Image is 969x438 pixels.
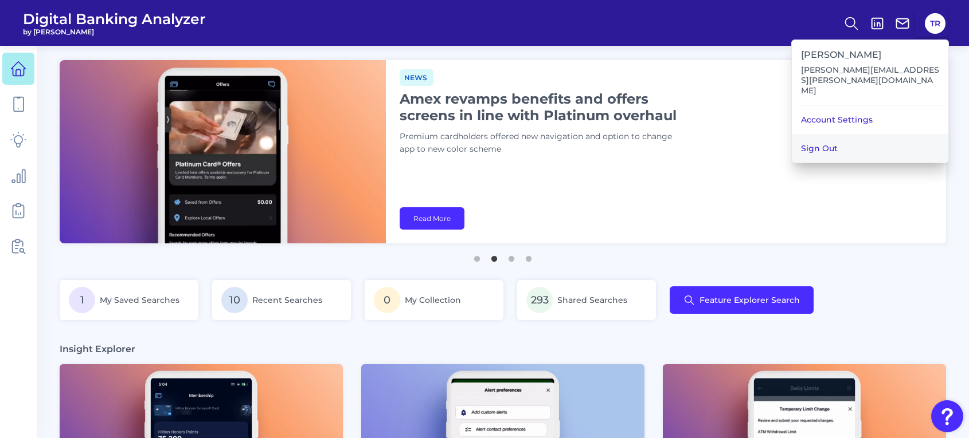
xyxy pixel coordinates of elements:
a: Account Settings [792,105,948,134]
button: 1 [471,250,483,262]
span: Digital Banking Analyzer [23,10,206,27]
span: 0 [374,287,400,313]
span: by [PERSON_NAME] [23,27,206,36]
button: 2 [489,250,500,262]
span: My Collection [405,295,461,305]
a: News [400,72,433,82]
a: 10Recent Searches [212,280,351,320]
span: 10 [221,287,248,313]
p: Premium cardholders offered new navigation and option to change app to new color scheme [400,131,686,156]
a: 1My Saved Searches [60,280,198,320]
button: TR [925,13,945,34]
img: bannerImg [60,60,386,243]
a: 293Shared Searches [517,280,656,320]
h3: [PERSON_NAME] [801,49,939,60]
a: Read More [400,207,464,230]
button: Feature Explorer Search [670,286,814,314]
h1: Amex revamps benefits and offers screens in line with Platinum overhaul [400,90,686,124]
span: My Saved Searches [100,295,179,305]
span: 293 [526,287,553,313]
span: Feature Explorer Search [700,295,800,305]
button: 3 [506,250,517,262]
button: Open Resource Center [931,400,963,432]
p: [PERSON_NAME][EMAIL_ADDRESS][PERSON_NAME][DOMAIN_NAME] [801,65,939,96]
a: 0My Collection [365,280,503,320]
span: Recent Searches [252,295,322,305]
span: Shared Searches [557,295,627,305]
button: Sign Out [792,134,948,163]
span: 1 [69,287,95,313]
span: News [400,69,433,86]
h3: Insight Explorer [60,343,135,355]
button: 4 [523,250,534,262]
